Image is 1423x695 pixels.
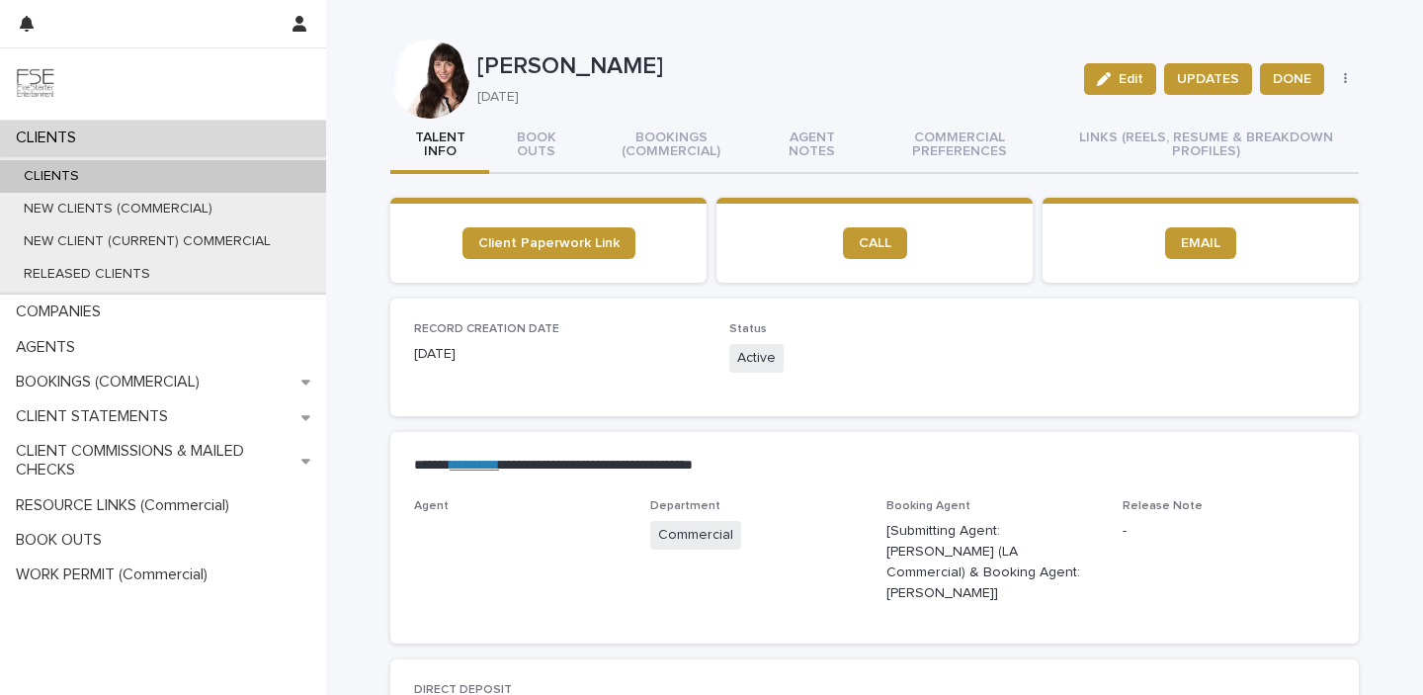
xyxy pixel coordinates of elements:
[414,323,559,335] span: RECORD CREATION DATE
[729,344,784,373] span: Active
[584,119,759,174] button: BOOKINGS (COMMERCIAL)
[1123,500,1203,512] span: Release Note
[1165,227,1236,259] a: EMAIL
[477,89,1060,106] p: [DATE]
[8,233,287,250] p: NEW CLIENT (CURRENT) COMMERCIAL
[650,521,741,550] span: Commercial
[8,407,184,426] p: CLIENT STATEMENTS
[1177,69,1239,89] span: UPDATES
[886,521,1099,603] p: [Submitting Agent: [PERSON_NAME] (LA Commercial) & Booking Agent: [PERSON_NAME]]
[8,373,215,391] p: BOOKINGS (COMMERCIAL)
[8,303,117,321] p: COMPANIES
[1260,63,1324,95] button: DONE
[414,500,449,512] span: Agent
[478,236,620,250] span: Client Paperwork Link
[866,119,1053,174] button: COMMERCIAL PREFERENCES
[859,236,891,250] span: CALL
[462,227,635,259] a: Client Paperwork Link
[843,227,907,259] a: CALL
[1164,63,1252,95] button: UPDATES
[1181,236,1220,250] span: EMAIL
[1123,521,1335,542] p: -
[1053,119,1359,174] button: LINKS (REELS, RESUME & BREAKDOWN PROFILES)
[1119,72,1143,86] span: Edit
[414,344,706,365] p: [DATE]
[8,129,92,147] p: CLIENTS
[489,119,584,174] button: BOOK OUTS
[1084,63,1156,95] button: Edit
[650,500,720,512] span: Department
[8,565,223,584] p: WORK PERMIT (Commercial)
[8,201,228,217] p: NEW CLIENTS (COMMERCIAL)
[8,531,118,550] p: BOOK OUTS
[8,168,95,185] p: CLIENTS
[8,266,166,283] p: RELEASED CLIENTS
[390,119,489,174] button: TALENT INFO
[8,496,245,515] p: RESOURCE LINKS (Commercial)
[886,500,970,512] span: Booking Agent
[477,52,1068,81] p: [PERSON_NAME]
[759,119,866,174] button: AGENT NOTES
[729,323,767,335] span: Status
[8,338,91,357] p: AGENTS
[1273,69,1311,89] span: DONE
[16,64,55,104] img: 9JgRvJ3ETPGCJDhvPVA5
[8,442,301,479] p: CLIENT COMMISSIONS & MAILED CHECKS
